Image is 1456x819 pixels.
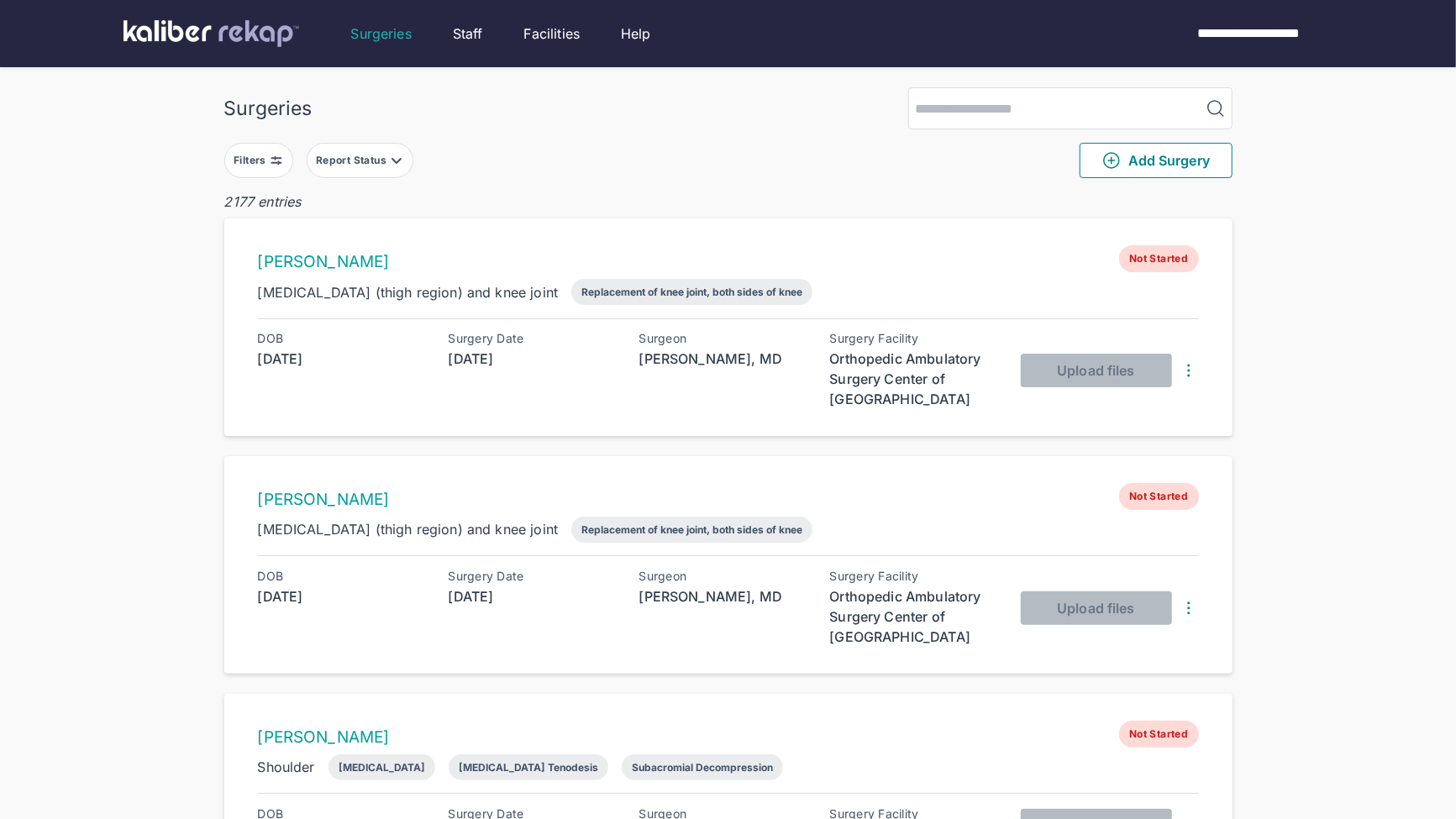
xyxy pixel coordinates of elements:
div: [MEDICAL_DATA] (thigh region) and knee joint [258,282,559,302]
img: filter-caret-down-grey.b3560631.svg [390,154,403,167]
a: Facilities [524,24,581,44]
div: Shoulder [258,757,315,777]
div: DOB [258,570,426,583]
span: Not Started [1119,483,1198,510]
div: Orthopedic Ambulatory Surgery Center of [GEOGRAPHIC_DATA] [830,586,998,647]
div: Surgeon [639,332,807,345]
a: [PERSON_NAME] [258,490,390,509]
div: Replacement of knee joint, both sides of knee [581,523,802,536]
div: Report Status [316,154,390,167]
div: [PERSON_NAME], MD [639,349,807,369]
div: DOB [258,332,426,345]
img: faders-horizontal-grey.d550dbda.svg [270,154,283,167]
div: [PERSON_NAME], MD [639,586,807,606]
img: PlusCircleGreen.5fd88d77.svg [1101,150,1122,171]
button: Upload files [1021,354,1172,387]
div: Subacromial Decompression [632,761,773,774]
div: Surgery Facility [830,332,998,345]
div: Orthopedic Ambulatory Surgery Center of [GEOGRAPHIC_DATA] [830,349,998,409]
span: Upload files [1057,362,1134,379]
div: [MEDICAL_DATA] Tenodesis [459,761,598,774]
div: [MEDICAL_DATA] (thigh region) and knee joint [258,519,559,539]
a: [PERSON_NAME] [258,252,390,271]
span: Not Started [1119,721,1198,748]
div: Surgery Facility [830,570,998,583]
div: [DATE] [449,349,617,369]
div: Surgeon [639,570,807,583]
a: Help [621,24,651,44]
span: Upload files [1057,600,1134,617]
img: kaliber labs logo [124,20,299,47]
a: [PERSON_NAME] [258,727,390,747]
span: Not Started [1119,245,1198,272]
div: [MEDICAL_DATA] [339,761,425,774]
div: [DATE] [258,349,426,369]
div: Surgery Date [449,570,617,583]
button: Filters [224,143,293,178]
div: Replacement of knee joint, both sides of knee [581,286,802,298]
div: [DATE] [449,586,617,606]
button: Report Status [307,143,413,178]
div: Surgery Date [449,332,617,345]
button: Upload files [1021,591,1172,625]
div: 2177 entries [224,192,1233,212]
img: DotsThreeVertical.31cb0eda.svg [1179,598,1199,618]
button: Add Surgery [1080,143,1233,178]
img: DotsThreeVertical.31cb0eda.svg [1179,360,1199,381]
a: Surgeries [351,24,412,44]
span: Add Surgery [1101,150,1210,171]
div: Filters [234,154,270,167]
img: MagnifyingGlass.1dc66aab.svg [1206,98,1226,118]
div: [DATE] [258,586,426,606]
a: Staff [453,24,483,44]
div: Surgeries [224,97,313,120]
